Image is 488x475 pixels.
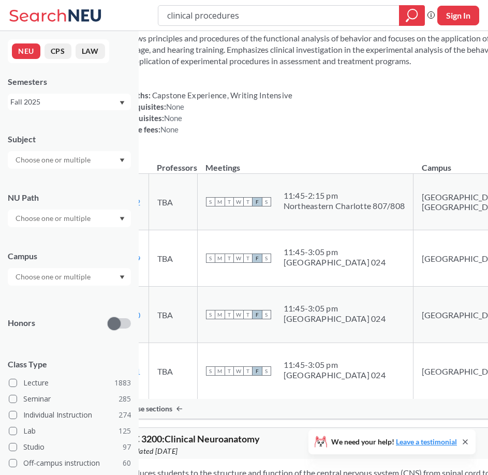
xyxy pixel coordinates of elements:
label: Lecture [9,376,131,390]
div: [GEOGRAPHIC_DATA] 024 [284,257,386,268]
span: 285 [119,393,131,405]
div: 11:45 - 3:05 pm [284,360,386,370]
span: 60 [123,457,131,469]
svg: Dropdown arrow [120,158,125,162]
a: 17890 [117,310,140,320]
svg: Dropdown arrow [120,217,125,221]
span: 97 [123,441,131,453]
div: Fall 2025 [10,96,119,108]
span: T [243,366,253,376]
svg: Dropdown arrow [120,275,125,279]
span: T [225,366,234,376]
a: Leave a testimonial [396,437,457,446]
span: None [166,102,185,111]
div: Dropdown arrow [8,210,131,227]
div: Dropdown arrow [8,151,131,169]
span: Updated [DATE] [127,446,178,457]
span: Collapse sections [117,404,172,413]
p: Honors [8,317,35,329]
label: Individual Instruction [9,408,131,422]
span: M [215,366,225,376]
button: CPS [45,43,71,59]
span: S [206,254,215,263]
span: T [243,254,253,263]
span: F [253,254,262,263]
div: Semesters [8,76,131,87]
label: Studio [9,440,131,454]
span: Class Type [8,359,131,370]
span: S [262,197,271,206]
td: TBA [149,343,197,399]
input: Choose one or multiple [10,212,97,225]
span: T [225,310,234,319]
span: M [215,310,225,319]
td: TBA [149,230,197,287]
span: F [253,366,262,376]
th: Professors [149,152,197,174]
div: magnifying glass [399,5,425,26]
div: 11:45 - 3:05 pm [284,247,386,257]
input: Class, professor, course number, "phrase" [166,7,392,24]
span: T [243,310,253,319]
div: Northeastern Charlotte 807/808 [284,201,405,211]
input: Choose one or multiple [10,271,97,283]
span: None [164,113,183,123]
span: W [234,254,243,263]
span: S [206,197,215,206]
span: T [243,197,253,206]
div: NUPaths: Prerequisites: Corequisites: Course fees: [117,90,293,135]
span: S [262,366,271,376]
span: W [234,310,243,319]
button: Sign In [437,6,479,25]
span: F [253,310,262,319]
div: Subject [8,133,131,145]
label: Off-campus instruction [9,456,131,470]
div: [GEOGRAPHIC_DATA] 024 [284,370,386,380]
span: M [215,254,225,263]
span: 274 [119,409,131,421]
a: 17892 [117,197,140,207]
span: 1883 [114,377,131,389]
span: PSYC 3200 : Clinical Neuroanatomy [117,433,260,444]
span: T [225,197,234,206]
span: None [160,125,179,134]
label: Lab [9,424,131,438]
div: 11:45 - 2:15 pm [284,190,405,201]
div: NU Path [8,192,131,203]
div: [GEOGRAPHIC_DATA] 024 [284,314,386,324]
div: 11:45 - 3:05 pm [284,303,386,314]
a: 17889 [117,254,140,263]
span: S [206,310,215,319]
svg: magnifying glass [406,8,418,23]
td: TBA [149,174,197,230]
span: W [234,366,243,376]
span: F [253,197,262,206]
span: S [262,254,271,263]
label: Seminar [9,392,131,406]
span: S [262,310,271,319]
td: TBA [149,287,197,343]
span: Capstone Experience, Writing Intensive [151,91,293,100]
span: M [215,197,225,206]
input: Choose one or multiple [10,154,97,166]
svg: Dropdown arrow [120,101,125,105]
span: S [206,366,215,376]
a: 17891 [117,366,140,376]
div: Dropdown arrow [8,268,131,286]
span: We need your help! [331,438,457,446]
div: Fall 2025Dropdown arrow [8,94,131,110]
span: 125 [119,425,131,437]
span: T [225,254,234,263]
span: W [234,197,243,206]
button: LAW [76,43,105,59]
div: Campus [8,250,131,262]
button: NEU [12,43,40,59]
th: Meetings [197,152,413,174]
